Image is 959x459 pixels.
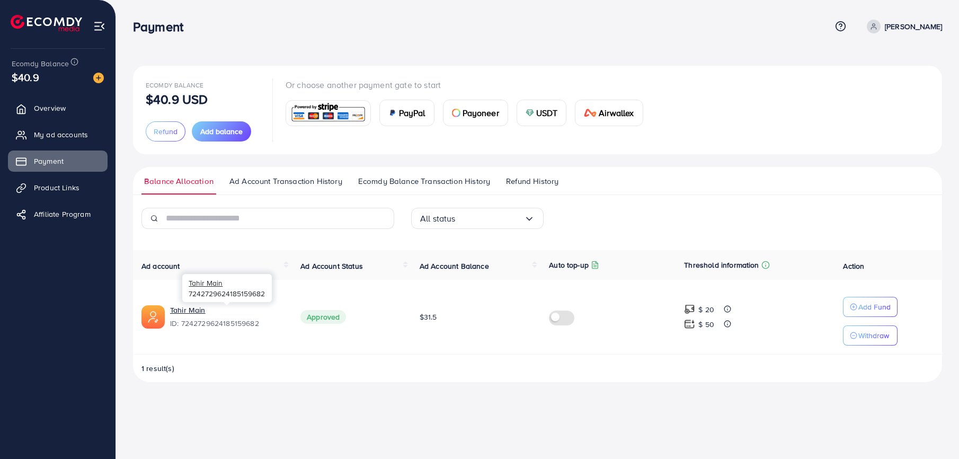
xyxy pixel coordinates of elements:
[684,259,759,271] p: Threshold information
[141,261,180,271] span: Ad account
[420,261,489,271] span: Ad Account Balance
[154,126,177,137] span: Refund
[698,303,714,316] p: $ 20
[286,78,652,91] p: Or choose another payment gate to start
[146,121,185,142] button: Refund
[411,208,544,229] div: Search for option
[170,305,206,315] a: Tahir Main
[8,124,108,145] a: My ad accounts
[34,182,79,193] span: Product Links
[456,210,524,227] input: Search for option
[34,209,91,219] span: Affiliate Program
[289,102,367,125] img: card
[584,109,597,117] img: card
[8,204,108,225] a: Affiliate Program
[536,107,558,119] span: USDT
[843,325,898,346] button: Withdraw
[12,69,39,85] span: $40.9
[506,175,558,187] span: Refund History
[858,329,889,342] p: Withdraw
[300,310,346,324] span: Approved
[843,261,864,271] span: Action
[379,100,434,126] a: cardPayPal
[11,15,82,31] img: logo
[914,411,951,451] iframe: Chat
[698,318,714,331] p: $ 50
[399,107,425,119] span: PayPal
[843,297,898,317] button: Add Fund
[189,278,223,288] span: Tahir Main
[141,363,174,374] span: 1 result(s)
[34,129,88,140] span: My ad accounts
[463,107,499,119] span: Payoneer
[599,107,634,119] span: Airwallex
[358,175,490,187] span: Ecomdy Balance Transaction History
[549,259,589,271] p: Auto top-up
[146,93,208,105] p: $40.9 USD
[8,177,108,198] a: Product Links
[192,121,251,142] button: Add balance
[93,20,105,32] img: menu
[526,109,534,117] img: card
[133,19,192,34] h3: Payment
[141,305,165,329] img: ic-ads-acc.e4c84228.svg
[146,81,203,90] span: Ecomdy Balance
[34,156,64,166] span: Payment
[684,304,695,315] img: top-up amount
[286,100,371,126] a: card
[8,151,108,172] a: Payment
[684,319,695,330] img: top-up amount
[575,100,643,126] a: cardAirwallex
[863,20,942,33] a: [PERSON_NAME]
[885,20,942,33] p: [PERSON_NAME]
[452,109,460,117] img: card
[300,261,363,271] span: Ad Account Status
[8,98,108,119] a: Overview
[229,175,342,187] span: Ad Account Transaction History
[34,103,66,113] span: Overview
[182,274,272,302] div: 7242729624185159682
[443,100,508,126] a: cardPayoneer
[93,73,104,83] img: image
[517,100,567,126] a: cardUSDT
[200,126,243,137] span: Add balance
[12,58,69,69] span: Ecomdy Balance
[420,210,456,227] span: All status
[858,301,891,313] p: Add Fund
[144,175,214,187] span: Balance Allocation
[420,312,437,322] span: $31.5
[170,318,283,329] span: ID: 7242729624185159682
[388,109,397,117] img: card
